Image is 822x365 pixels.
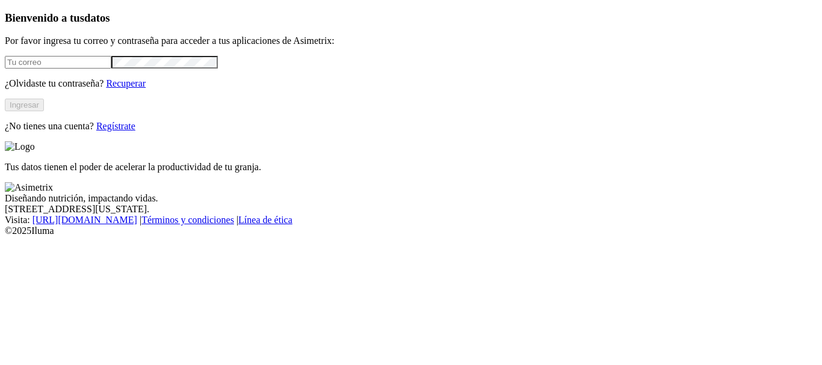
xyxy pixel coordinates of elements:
[5,162,817,173] p: Tus datos tienen el poder de acelerar la productividad de tu granja.
[96,121,135,131] a: Regístrate
[238,215,292,225] a: Línea de ética
[5,204,817,215] div: [STREET_ADDRESS][US_STATE].
[141,215,234,225] a: Términos y condiciones
[106,78,146,88] a: Recuperar
[5,182,53,193] img: Asimetrix
[5,121,817,132] p: ¿No tienes una cuenta?
[5,78,817,89] p: ¿Olvidaste tu contraseña?
[5,99,44,111] button: Ingresar
[5,141,35,152] img: Logo
[5,11,817,25] h3: Bienvenido a tus
[84,11,110,24] span: datos
[5,193,817,204] div: Diseñando nutrición, impactando vidas.
[5,225,817,236] div: © 2025 Iluma
[5,215,817,225] div: Visita : | |
[5,35,817,46] p: Por favor ingresa tu correo y contraseña para acceder a tus aplicaciones de Asimetrix:
[5,56,111,69] input: Tu correo
[32,215,137,225] a: [URL][DOMAIN_NAME]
